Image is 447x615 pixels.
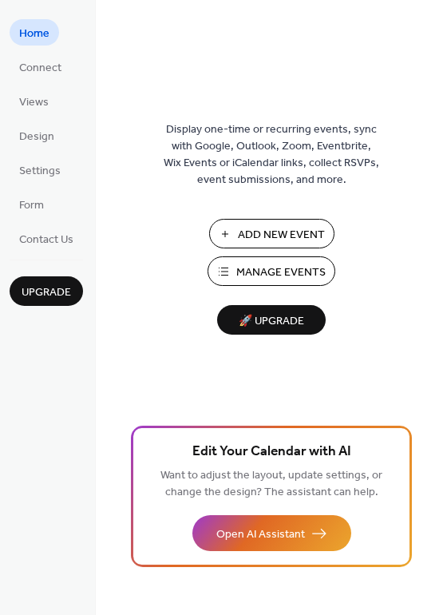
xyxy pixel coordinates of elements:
[227,311,316,332] span: 🚀 Upgrade
[238,227,325,244] span: Add New Event
[160,465,382,503] span: Want to adjust the layout, update settings, or change the design? The assistant can help.
[19,163,61,180] span: Settings
[164,121,379,188] span: Display one-time or recurring events, sync with Google, Outlook, Zoom, Eventbrite, Wix Events or ...
[10,276,83,306] button: Upgrade
[19,129,54,145] span: Design
[192,441,351,463] span: Edit Your Calendar with AI
[10,88,58,114] a: Views
[236,264,326,281] span: Manage Events
[19,197,44,214] span: Form
[10,225,83,252] a: Contact Us
[19,60,61,77] span: Connect
[208,256,335,286] button: Manage Events
[19,94,49,111] span: Views
[19,232,73,248] span: Contact Us
[10,54,71,80] a: Connect
[10,19,59,46] a: Home
[19,26,49,42] span: Home
[10,157,70,183] a: Settings
[216,526,305,543] span: Open AI Assistant
[10,122,64,149] a: Design
[192,515,351,551] button: Open AI Assistant
[22,284,71,301] span: Upgrade
[217,305,326,335] button: 🚀 Upgrade
[209,219,334,248] button: Add New Event
[10,191,53,217] a: Form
